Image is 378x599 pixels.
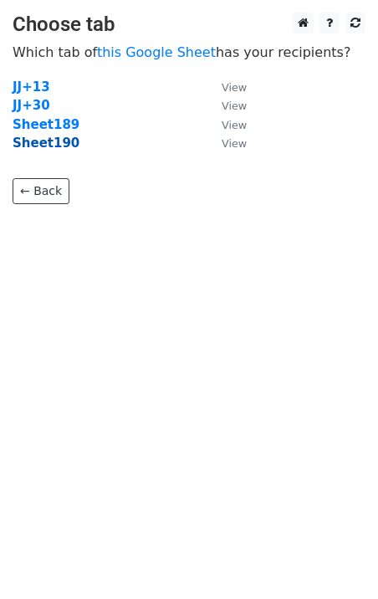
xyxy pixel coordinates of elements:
a: View [205,117,247,132]
h3: Choose tab [13,13,365,37]
small: View [222,100,247,112]
small: View [222,81,247,94]
small: View [222,119,247,131]
small: View [222,137,247,150]
a: Sheet190 [13,136,79,151]
a: View [205,79,247,95]
iframe: Chat Widget [294,519,378,599]
a: JJ+13 [13,79,50,95]
a: JJ+30 [13,98,50,113]
a: View [205,136,247,151]
a: Sheet189 [13,117,79,132]
a: ← Back [13,178,69,204]
a: this Google Sheet [97,44,216,60]
a: View [205,98,247,113]
p: Which tab of has your recipients? [13,44,365,61]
